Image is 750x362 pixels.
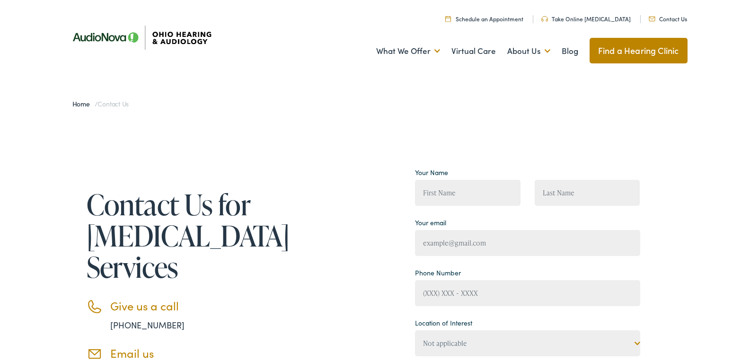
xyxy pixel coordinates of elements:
input: (XXX) XXX - XXXX [415,280,640,306]
label: Phone Number [415,268,461,278]
a: About Us [507,34,550,69]
a: Take Online [MEDICAL_DATA] [541,15,631,23]
a: Find a Hearing Clinic [590,38,688,63]
img: Headphones icone to schedule online hearing test in Cincinnati, OH [541,16,548,22]
label: Your email [415,218,446,228]
a: Virtual Care [451,34,496,69]
input: example@gmail.com [415,230,640,256]
img: Calendar Icon to schedule a hearing appointment in Cincinnati, OH [445,16,451,22]
a: Blog [562,34,578,69]
a: Schedule an Appointment [445,15,523,23]
h1: Contact Us for [MEDICAL_DATA] Services [87,189,281,283]
span: / [72,99,129,108]
h3: Give us a call [110,299,281,313]
label: Location of Interest [415,318,472,328]
label: Your Name [415,168,448,177]
img: Mail icon representing email contact with Ohio Hearing in Cincinnati, OH [649,17,655,21]
a: [PHONE_NUMBER] [110,319,185,331]
h3: Email us [110,346,281,360]
a: What We Offer [376,34,440,69]
input: First Name [415,180,521,206]
span: Contact Us [97,99,129,108]
a: Contact Us [649,15,687,23]
input: Last Name [535,180,640,206]
a: Home [72,99,95,108]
